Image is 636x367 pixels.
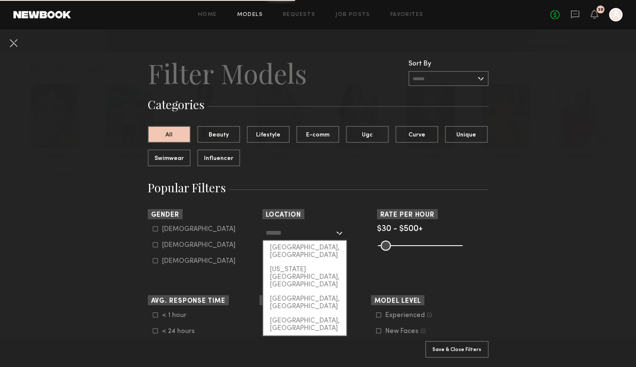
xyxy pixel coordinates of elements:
[598,8,603,12] div: 39
[385,313,425,318] div: Experienced
[380,212,435,218] span: Rate per Hour
[346,126,389,143] button: Ugc
[148,97,489,113] h3: Categories
[197,126,240,143] button: Beauty
[151,298,225,304] span: Avg. Response Time
[162,227,236,232] div: [DEMOGRAPHIC_DATA]
[162,259,236,264] div: [DEMOGRAPHIC_DATA]
[151,212,179,218] span: Gender
[266,212,301,218] span: Location
[162,313,195,318] div: < 1 hour
[237,12,263,18] a: Models
[335,12,370,18] a: Job Posts
[148,56,307,90] h2: Filter Models
[263,314,346,336] div: [GEOGRAPHIC_DATA], [GEOGRAPHIC_DATA]
[425,341,489,358] button: Save & Close Filters
[148,126,191,143] button: All
[609,8,623,21] a: A
[263,241,346,262] div: [GEOGRAPHIC_DATA], [GEOGRAPHIC_DATA]
[7,36,20,50] button: Cancel
[263,292,346,314] div: [GEOGRAPHIC_DATA], [GEOGRAPHIC_DATA]
[7,36,20,51] common-close-button: Cancel
[374,298,421,304] span: Model Level
[390,12,424,18] a: Favorites
[247,126,290,143] button: Lifestyle
[395,126,438,143] button: Curve
[148,180,489,196] h3: Popular Filters
[162,329,195,334] div: < 24 hours
[445,126,488,143] button: Unique
[197,149,240,166] button: Influencer
[385,329,419,334] div: New Faces
[283,12,315,18] a: Requests
[296,126,339,143] button: E-comm
[263,262,346,292] div: [US_STATE][GEOGRAPHIC_DATA], [GEOGRAPHIC_DATA]
[148,149,191,166] button: Swimwear
[377,225,423,233] span: $30 - $500+
[162,243,236,248] div: [DEMOGRAPHIC_DATA]
[198,12,217,18] a: Home
[408,60,489,68] div: Sort By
